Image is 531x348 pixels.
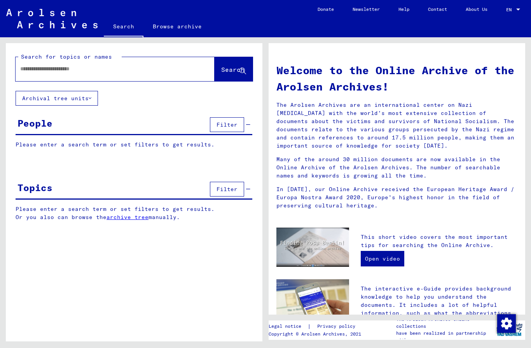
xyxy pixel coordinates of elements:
a: Open video [361,251,404,266]
span: EN [506,7,515,12]
button: Filter [210,182,244,197]
a: archive tree [107,214,148,221]
p: This short video covers the most important tips for searching the Online Archive. [361,233,517,249]
a: Privacy policy [311,322,365,331]
p: Many of the around 30 million documents are now available in the Online Archive of the Arolsen Ar... [276,155,517,180]
p: have been realized in partnership with [396,330,493,344]
button: Filter [210,117,244,132]
span: Filter [217,186,238,193]
a: Legal notice [269,322,307,331]
img: Change consent [497,314,516,333]
span: Search [221,66,245,73]
p: In [DATE], our Online Archive received the European Heritage Award / Europa Nostra Award 2020, Eu... [276,185,517,210]
p: The interactive e-Guide provides background knowledge to help you understand the documents. It in... [361,285,517,334]
div: | [269,322,365,331]
p: Copyright © Arolsen Archives, 2021 [269,331,365,338]
div: People [17,116,52,130]
div: Topics [17,181,52,195]
span: Filter [217,121,238,128]
img: yv_logo.png [495,320,524,339]
div: Change consent [497,314,515,332]
a: Browse archive [143,17,211,36]
p: The Arolsen Archives online collections [396,316,493,330]
img: eguide.jpg [276,279,349,328]
a: Search [104,17,143,37]
img: video.jpg [276,228,349,267]
h1: Welcome to the Online Archive of the Arolsen Archives! [276,62,517,95]
button: Search [215,57,253,81]
p: Please enter a search term or set filters to get results. [16,141,252,149]
mat-label: Search for topics or names [21,53,112,60]
button: Archival tree units [16,91,98,106]
p: Please enter a search term or set filters to get results. Or you also can browse the manually. [16,205,253,221]
img: Arolsen_neg.svg [6,9,98,28]
p: The Arolsen Archives are an international center on Nazi [MEDICAL_DATA] with the world’s most ext... [276,101,517,150]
